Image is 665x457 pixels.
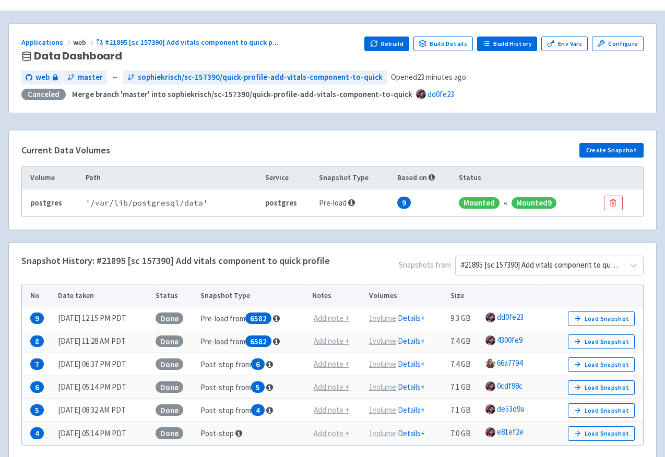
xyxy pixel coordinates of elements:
[369,313,396,323] u: 1 volume
[78,71,103,83] span: master
[111,71,119,83] span: ←
[72,89,412,99] strong: Merge branch 'master' into sophiekrisch/sc-157390/quick-profile-add-vitals-component-to-quick
[82,166,262,189] th: Path
[541,37,587,51] a: Env Vars
[504,197,507,209] div: «
[398,405,425,415] a: Details+
[30,427,44,439] span: 4
[21,38,73,47] a: Applications
[30,312,44,324] span: 9
[497,358,522,368] a: 66a7794
[152,284,197,307] th: Status
[21,256,330,266] h4: Snapshot History: #21895 [sc 157390] Add vitals component to quick profile
[314,382,349,392] u: Add note +
[568,311,635,326] button: Load Snapshot
[156,427,183,439] span: Done
[459,197,500,209] span: Mounted
[30,381,44,393] span: 6
[34,50,122,62] span: Data Dashboard
[447,330,482,353] td: 7.4 GB
[579,143,644,158] button: Create Snapshot
[447,307,482,330] td: 9.3 GB
[391,71,466,83] span: Opened
[398,336,425,346] a: Details+
[30,358,44,370] span: 7
[413,37,473,51] a: Build Details
[447,422,482,445] td: 7.0 GB
[197,376,308,399] td: Post-stop from
[315,166,394,189] th: Snapshot Type
[365,284,447,307] th: Volumes
[447,399,482,422] td: 7.1 GB
[398,382,425,392] a: Details+
[55,376,152,399] td: [DATE] 05:14 PM PDT
[197,307,308,330] td: Pre-load from
[156,312,183,324] span: Done
[30,335,44,347] span: 8
[197,353,308,376] td: Post-stop from
[265,198,297,208] b: postgres
[21,89,66,101] div: Canceled
[369,405,396,415] u: 1 volume
[55,422,152,445] td: [DATE] 05:14 PM PDT
[592,37,644,51] a: Configure
[447,376,482,399] td: 7.1 GB
[397,197,411,209] span: 9
[447,284,482,307] th: Size
[22,284,55,307] th: No
[21,145,110,155] h4: Current Data Volumes
[314,313,349,323] u: Add note +
[197,422,308,445] td: Post-stop
[497,335,522,345] a: 4300fe9
[330,256,644,280] span: Snapshots from
[497,427,524,437] a: e81ef2e
[497,381,522,391] a: 0cdf98c
[96,38,280,47] a: #21895 [sc 157390] Add vitals component to quick p...
[55,399,152,422] td: [DATE] 08:32 AM PDT
[455,166,600,189] th: Status
[309,284,366,307] th: Notes
[197,330,308,353] td: Pre-load from
[314,405,349,415] u: Add note +
[394,166,455,189] th: Based on
[398,428,425,438] a: Details+
[30,404,44,416] span: 5
[55,284,152,307] th: Date taken
[427,89,454,99] a: dd0fe23
[369,336,396,346] u: 1 volume
[369,428,396,438] u: 1 volume
[369,359,396,369] u: 1 volume
[82,189,262,217] td: ' /var/lib/postgresql/data '
[262,166,316,189] th: Service
[497,404,524,414] a: de53d9a
[22,166,82,189] th: Volume
[568,403,635,418] button: Load Snapshot
[477,37,538,51] a: Build History
[512,197,556,209] span: Mounted 9
[314,336,349,346] u: Add note +
[568,426,635,441] button: Load Snapshot
[568,357,635,372] button: Load Snapshot
[156,335,183,347] span: Done
[35,71,50,83] span: web
[156,358,183,370] span: Done
[245,335,271,347] span: 6582
[21,70,62,85] a: web
[197,284,308,307] th: Snapshot Type
[197,399,308,422] td: Post-stop from
[138,71,383,83] span: sophiekrisch/sc-157390/quick-profile-add-vitals-component-to-quick
[156,404,183,416] span: Done
[55,353,152,376] td: [DATE] 06:37 PM PDT
[63,70,107,85] a: master
[497,312,524,322] a: dd0fe23
[73,38,96,47] span: web
[55,330,152,353] td: [DATE] 11:28 AM PDT
[369,382,396,392] u: 1 volume
[251,358,265,370] span: 6
[398,359,425,369] a: Details+
[568,380,635,395] button: Load Snapshot
[568,334,635,349] button: Load Snapshot
[364,37,409,51] button: Rebuild
[398,313,425,323] a: Details+
[251,404,265,416] span: 4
